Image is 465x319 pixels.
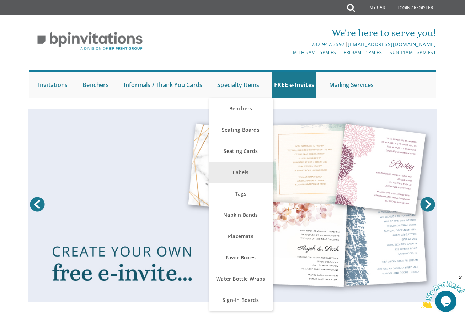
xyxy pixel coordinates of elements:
[327,72,375,98] a: Mailing Services
[165,26,436,40] div: We're here to serve you!
[165,40,436,49] div: |
[165,49,436,56] div: M-Th 9am - 5pm EST | Fri 9am - 1pm EST | Sun 11am - 3pm EST
[81,72,111,98] a: Benchers
[36,72,69,98] a: Invitations
[209,247,273,268] a: Favor Boxes
[215,72,261,98] a: Specialty Items
[421,275,465,308] iframe: chat widget
[209,226,273,247] a: Placemats
[29,26,151,56] img: BP Invitation Loft
[209,119,273,141] a: Seating Boards
[209,183,273,204] a: Tags
[209,268,273,290] a: Water Bottle Wraps
[209,162,273,183] a: Labels
[272,72,316,98] a: FREE e-Invites
[28,196,46,213] a: Prev
[348,41,436,48] a: [EMAIL_ADDRESS][DOMAIN_NAME]
[419,196,437,213] a: Next
[209,204,273,226] a: Napkin Bands
[209,98,273,119] a: Benchers
[209,290,273,311] a: Sign-In Boards
[311,41,345,48] a: 732.947.3597
[354,1,392,15] a: My Cart
[122,72,204,98] a: Informals / Thank You Cards
[209,141,273,162] a: Seating Cards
